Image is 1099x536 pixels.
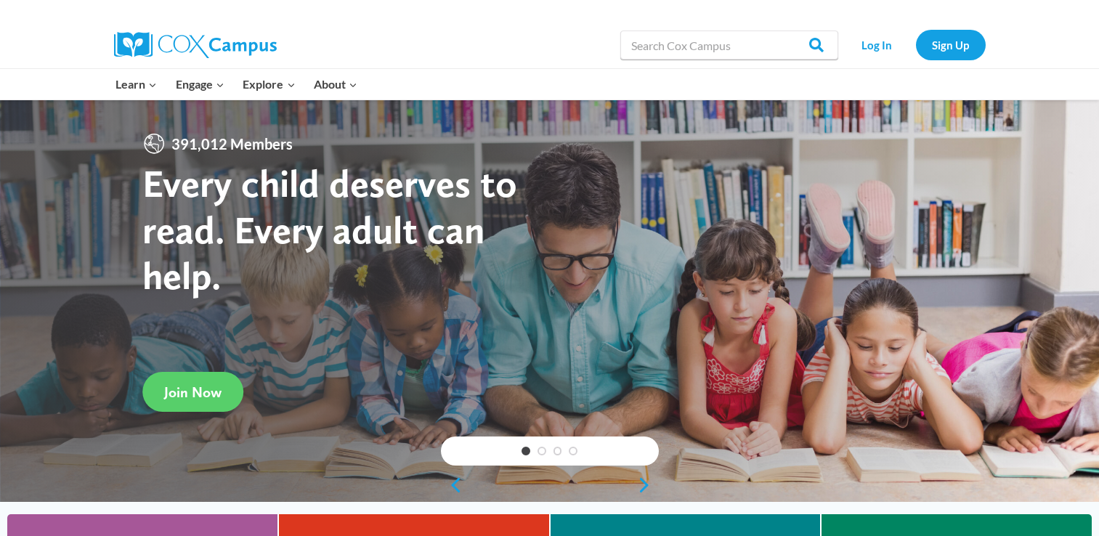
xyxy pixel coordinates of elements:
div: content slider buttons [441,471,659,500]
span: Engage [176,75,224,94]
img: Cox Campus [114,32,277,58]
span: About [314,75,357,94]
input: Search Cox Campus [620,31,838,60]
a: previous [441,476,463,494]
a: 3 [553,447,562,455]
a: Join Now [142,372,243,412]
span: 391,012 Members [166,132,299,155]
span: Join Now [164,383,222,401]
a: Sign Up [916,30,986,60]
nav: Primary Navigation [107,69,367,100]
a: next [637,476,659,494]
a: 2 [538,447,546,455]
strong: Every child deserves to read. Every adult can help. [142,160,517,299]
a: 4 [569,447,577,455]
a: 1 [522,447,530,455]
nav: Secondary Navigation [845,30,986,60]
span: Learn [115,75,157,94]
span: Explore [243,75,295,94]
a: Log In [845,30,909,60]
